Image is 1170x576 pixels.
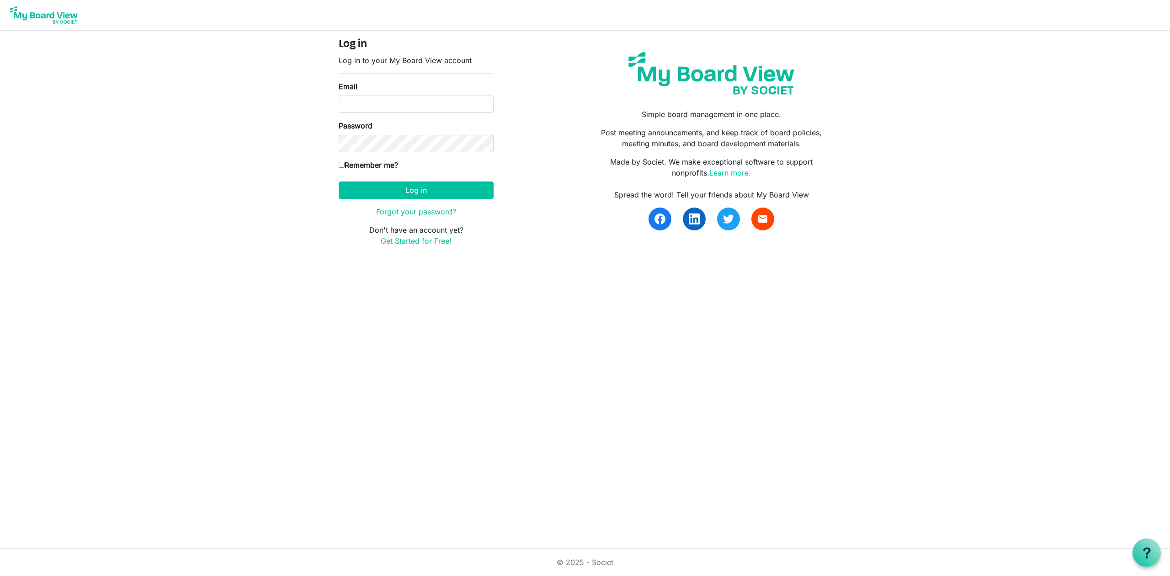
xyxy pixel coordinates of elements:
button: Log in [339,181,494,199]
img: my-board-view-societ.svg [622,45,801,101]
a: Forgot your password? [376,207,456,216]
img: twitter.svg [723,213,734,224]
a: Get Started for Free! [381,236,452,245]
h4: Log in [339,38,494,51]
span: email [757,213,768,224]
p: Don't have an account yet? [339,224,494,246]
label: Password [339,120,372,131]
img: facebook.svg [654,213,665,224]
input: Remember me? [339,162,345,168]
label: Email [339,81,357,92]
p: Log in to your My Board View account [339,55,494,66]
img: linkedin.svg [689,213,700,224]
div: Spread the word! Tell your friends about My Board View [592,189,831,200]
p: Simple board management in one place. [592,109,831,120]
a: © 2025 - Societ [557,558,613,567]
label: Remember me? [339,160,398,171]
img: My Board View Logo [7,4,80,27]
a: email [751,208,774,230]
p: Post meeting announcements, and keep track of board policies, meeting minutes, and board developm... [592,127,831,149]
p: Made by Societ. We make exceptional software to support nonprofits. [592,156,831,178]
a: Learn more. [709,168,751,177]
